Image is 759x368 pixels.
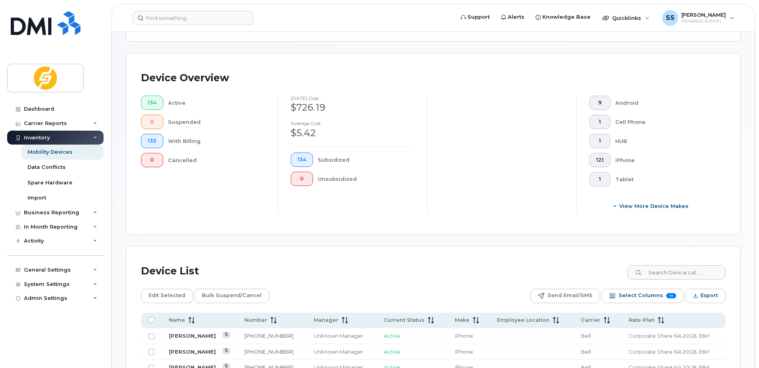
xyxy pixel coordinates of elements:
button: 9 [589,96,610,110]
span: Send Email/SMS [548,290,593,301]
a: Support [455,9,495,25]
span: Corporate Share NA 20GB 36M [629,348,709,355]
span: Active [384,348,400,355]
span: Knowledge Base [542,13,591,21]
div: Unknown Manager [314,348,370,356]
button: 121 [589,153,610,167]
span: 0 [297,176,306,182]
span: Bell [581,348,591,355]
div: Unknown Manager [314,332,370,340]
span: Active [384,333,400,339]
div: Stefan Suba [657,10,740,26]
div: Device List [141,261,199,282]
button: 1 [589,115,610,129]
h4: [DATE] cost [291,96,414,101]
a: View Last Bill [223,348,230,354]
div: iPhone [615,153,713,167]
span: 1 [596,176,604,182]
span: 10 [666,293,676,298]
div: $5.42 [291,126,414,140]
span: Rate Plan [629,317,655,324]
a: [PHONE_NUMBER] [245,348,293,355]
div: Subsidized [318,153,415,167]
div: HUB [615,134,713,148]
div: Tablet [615,172,713,186]
div: Cancelled [168,153,265,167]
span: iPhone [455,333,473,339]
div: Suspended [168,115,265,129]
span: Support [468,13,490,21]
span: 134 [297,157,306,163]
button: Export [685,289,726,303]
span: Name [169,317,185,324]
a: [PHONE_NUMBER] [245,333,293,339]
a: Alerts [495,9,530,25]
div: Cell Phone [615,115,713,129]
span: SS [666,13,675,23]
button: 134 [141,96,163,110]
span: Edit Selected [149,290,185,301]
span: 1 [596,138,604,144]
button: Bulk Suspend/Cancel [194,289,269,303]
span: Quicklinks [612,15,641,21]
button: 0 [141,115,163,129]
button: 134 [291,153,313,167]
button: 1 [589,134,610,148]
button: Send Email/SMS [530,289,600,303]
a: [PERSON_NAME] [169,348,216,355]
span: Wireless Admin [681,18,726,24]
input: Search Device List ... [627,265,726,280]
span: 9 [596,100,604,106]
div: With Billing [168,134,265,148]
span: 121 [596,157,604,163]
button: 133 [141,134,163,148]
span: iPhone [455,348,473,355]
button: Select Columns 10 [602,289,684,303]
div: $726.19 [291,101,414,114]
span: Make [455,317,469,324]
span: Alerts [508,13,524,21]
button: Edit Selected [141,289,193,303]
div: Active [168,96,265,110]
div: Android [615,96,713,110]
span: [PERSON_NAME] [681,12,726,18]
span: Employee Location [497,317,550,324]
span: Carrier [581,317,601,324]
span: 134 [148,100,156,106]
span: 133 [148,138,156,144]
span: Corporate Share NA 20GB 36M [629,333,709,339]
a: Knowledge Base [530,9,596,25]
span: Export [700,290,718,301]
span: Bell [581,333,591,339]
span: Manager [314,317,338,324]
button: 1 [589,172,610,186]
button: View More Device Makes [589,199,713,213]
span: Number [245,317,267,324]
div: Quicklinks [597,10,655,26]
h4: Average cost [291,121,414,126]
div: Unsubsidized [318,172,415,186]
span: Select Columns [619,290,663,301]
button: 0 [291,172,313,186]
div: Device Overview [141,68,229,88]
span: Bulk Suspend/Cancel [202,290,262,301]
span: 1 [596,119,604,125]
button: 0 [141,153,163,167]
span: View More Device Makes [619,202,689,210]
span: 0 [148,157,156,163]
input: Find something... [133,11,253,25]
span: 0 [148,119,156,125]
span: Current Status [384,317,424,324]
a: View Last Bill [223,332,230,338]
a: [PERSON_NAME] [169,333,216,339]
